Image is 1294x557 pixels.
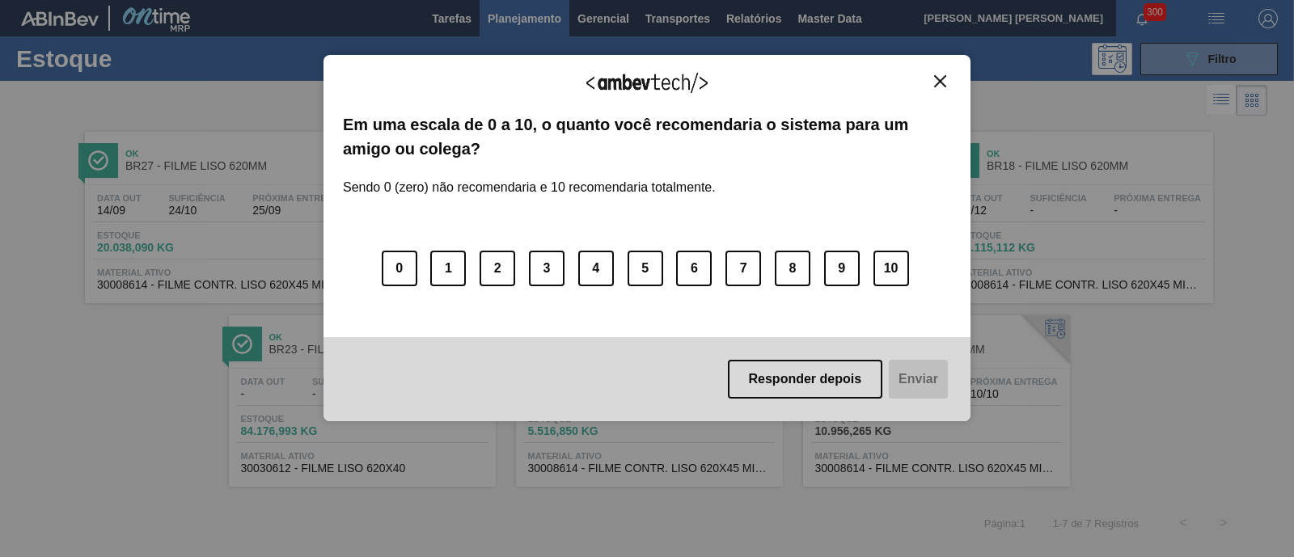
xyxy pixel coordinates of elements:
[824,251,860,286] button: 9
[343,112,951,162] label: Em uma escala de 0 a 10, o quanto você recomendaria o sistema para um amigo ou colega?
[586,73,708,93] img: Logo Ambevtech
[725,251,761,286] button: 7
[578,251,614,286] button: 4
[775,251,810,286] button: 8
[728,360,883,399] button: Responder depois
[628,251,663,286] button: 5
[382,251,417,286] button: 0
[480,251,515,286] button: 2
[934,75,946,87] img: Close
[430,251,466,286] button: 1
[873,251,909,286] button: 10
[676,251,712,286] button: 6
[343,161,716,195] label: Sendo 0 (zero) não recomendaria e 10 recomendaria totalmente.
[529,251,565,286] button: 3
[929,74,951,88] button: Close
